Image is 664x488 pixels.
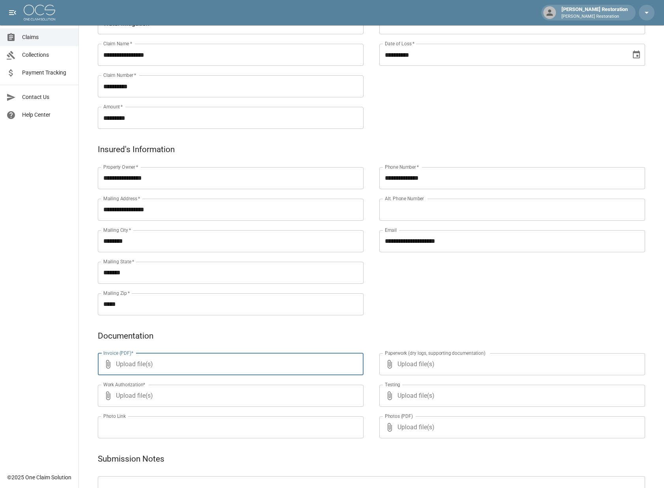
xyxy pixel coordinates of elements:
[22,33,72,41] span: Claims
[103,164,138,170] label: Property Owner
[24,5,55,20] img: ocs-logo-white-transparent.png
[116,353,342,375] span: Upload file(s)
[385,227,397,233] label: Email
[103,381,145,388] label: Work Authorization*
[103,40,132,47] label: Claim Name
[22,51,72,59] span: Collections
[385,413,413,419] label: Photos (PDF)
[103,227,131,233] label: Mailing City
[385,195,424,202] label: Alt. Phone Number
[5,5,21,20] button: open drawer
[629,47,644,63] button: Choose date, selected date is Sep 16, 2025
[22,111,72,119] span: Help Center
[561,13,628,20] p: [PERSON_NAME] Restoration
[103,290,130,296] label: Mailing Zip
[397,353,624,375] span: Upload file(s)
[385,40,414,47] label: Date of Loss
[397,385,624,407] span: Upload file(s)
[385,164,419,170] label: Phone Number
[397,416,624,438] span: Upload file(s)
[558,6,631,20] div: [PERSON_NAME] Restoration
[385,381,400,388] label: Testing
[103,413,126,419] label: Photo Link
[103,350,134,356] label: Invoice (PDF)*
[22,69,72,77] span: Payment Tracking
[116,385,342,407] span: Upload file(s)
[103,72,136,78] label: Claim Number
[22,93,72,101] span: Contact Us
[7,473,71,481] div: © 2025 One Claim Solution
[103,103,123,110] label: Amount
[103,195,140,202] label: Mailing Address
[385,350,485,356] label: Paperwork (dry logs, supporting documentation)
[103,258,134,265] label: Mailing State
